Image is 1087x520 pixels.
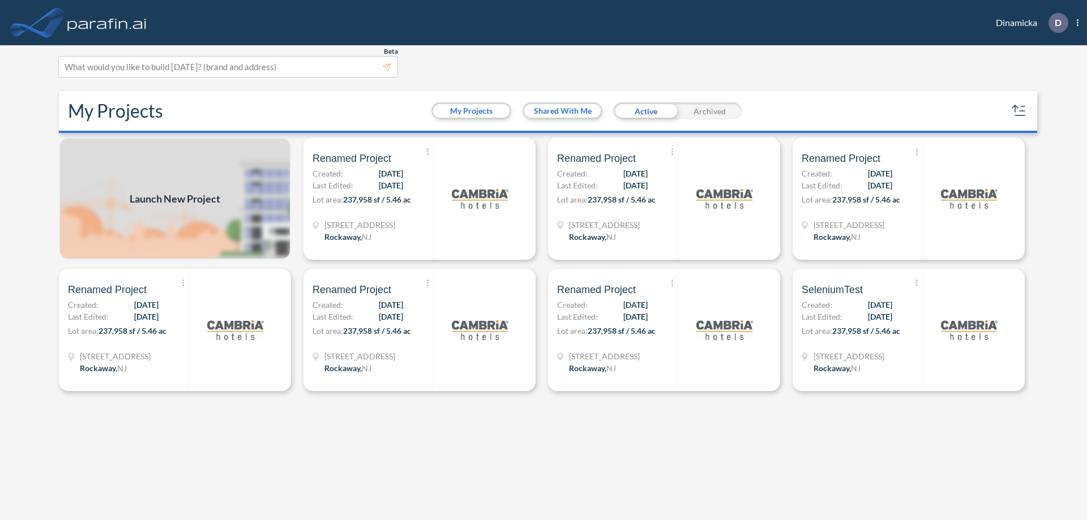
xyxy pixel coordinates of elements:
[696,302,753,358] img: logo
[80,363,117,373] span: Rockaway ,
[802,326,832,336] span: Lot area:
[313,167,343,179] span: Created:
[851,363,861,373] span: NJ
[379,167,403,179] span: [DATE]
[569,219,640,231] span: 321 Mt Hope Ave
[832,195,900,204] span: 237,958 sf / 5.46 ac
[80,362,127,374] div: Rockaway, NJ
[802,152,880,165] span: Renamed Project
[313,283,391,296] span: Renamed Project
[65,11,149,34] img: logo
[452,170,508,227] img: logo
[606,232,616,242] span: NJ
[99,326,166,336] span: 237,958 sf / 5.46 ac
[814,232,851,242] span: Rockaway ,
[313,299,343,311] span: Created:
[814,231,861,243] div: Rockaway, NJ
[569,232,606,242] span: Rockaway ,
[569,363,606,373] span: Rockaway ,
[678,102,742,119] div: Archived
[979,13,1079,33] div: Dinamicka
[623,167,648,179] span: [DATE]
[207,302,264,358] img: logo
[868,299,892,311] span: [DATE]
[433,104,510,118] button: My Projects
[569,350,640,362] span: 321 Mt Hope Ave
[832,326,900,336] span: 237,958 sf / 5.46 ac
[68,283,147,296] span: Renamed Project
[614,102,678,119] div: Active
[557,311,598,323] span: Last Edited:
[379,299,403,311] span: [DATE]
[362,363,371,373] span: NJ
[362,232,371,242] span: NJ
[384,47,398,56] span: Beta
[452,302,508,358] img: logo
[868,311,892,323] span: [DATE]
[802,167,832,179] span: Created:
[802,311,842,323] span: Last Edited:
[379,311,403,323] span: [DATE]
[588,195,656,204] span: 237,958 sf / 5.46 ac
[1055,18,1062,28] p: D
[313,195,343,204] span: Lot area:
[802,179,842,191] span: Last Edited:
[324,219,395,231] span: 321 Mt Hope Ave
[557,283,636,296] span: Renamed Project
[557,326,588,336] span: Lot area:
[130,191,220,207] span: Launch New Project
[802,299,832,311] span: Created:
[623,179,648,191] span: [DATE]
[814,350,884,362] span: 321 Mt Hope Ave
[802,195,832,204] span: Lot area:
[557,179,598,191] span: Last Edited:
[868,167,892,179] span: [DATE]
[59,137,291,260] a: Launch New Project
[557,195,588,204] span: Lot area:
[569,362,616,374] div: Rockaway, NJ
[68,311,109,323] span: Last Edited:
[343,326,411,336] span: 237,958 sf / 5.46 ac
[557,152,636,165] span: Renamed Project
[313,179,353,191] span: Last Edited:
[313,152,391,165] span: Renamed Project
[941,302,998,358] img: logo
[557,167,588,179] span: Created:
[134,299,159,311] span: [DATE]
[379,179,403,191] span: [DATE]
[324,232,362,242] span: Rockaway ,
[814,362,861,374] div: Rockaway, NJ
[623,299,648,311] span: [DATE]
[696,170,753,227] img: logo
[524,104,601,118] button: Shared With Me
[814,219,884,231] span: 321 Mt Hope Ave
[324,350,395,362] span: 321 Mt Hope Ave
[117,363,127,373] span: NJ
[623,311,648,323] span: [DATE]
[313,326,343,336] span: Lot area:
[851,232,861,242] span: NJ
[569,231,616,243] div: Rockaway, NJ
[1010,102,1028,120] button: sort
[68,100,163,122] h2: My Projects
[80,350,151,362] span: 321 Mt Hope Ave
[134,311,159,323] span: [DATE]
[588,326,656,336] span: 237,958 sf / 5.46 ac
[802,283,863,296] span: SeleniumTest
[68,326,99,336] span: Lot area:
[868,179,892,191] span: [DATE]
[324,362,371,374] div: Rockaway, NJ
[68,299,99,311] span: Created:
[324,363,362,373] span: Rockaway ,
[941,170,998,227] img: logo
[59,137,291,260] img: add
[324,231,371,243] div: Rockaway, NJ
[814,363,851,373] span: Rockaway ,
[343,195,411,204] span: 237,958 sf / 5.46 ac
[606,363,616,373] span: NJ
[313,311,353,323] span: Last Edited:
[557,299,588,311] span: Created:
